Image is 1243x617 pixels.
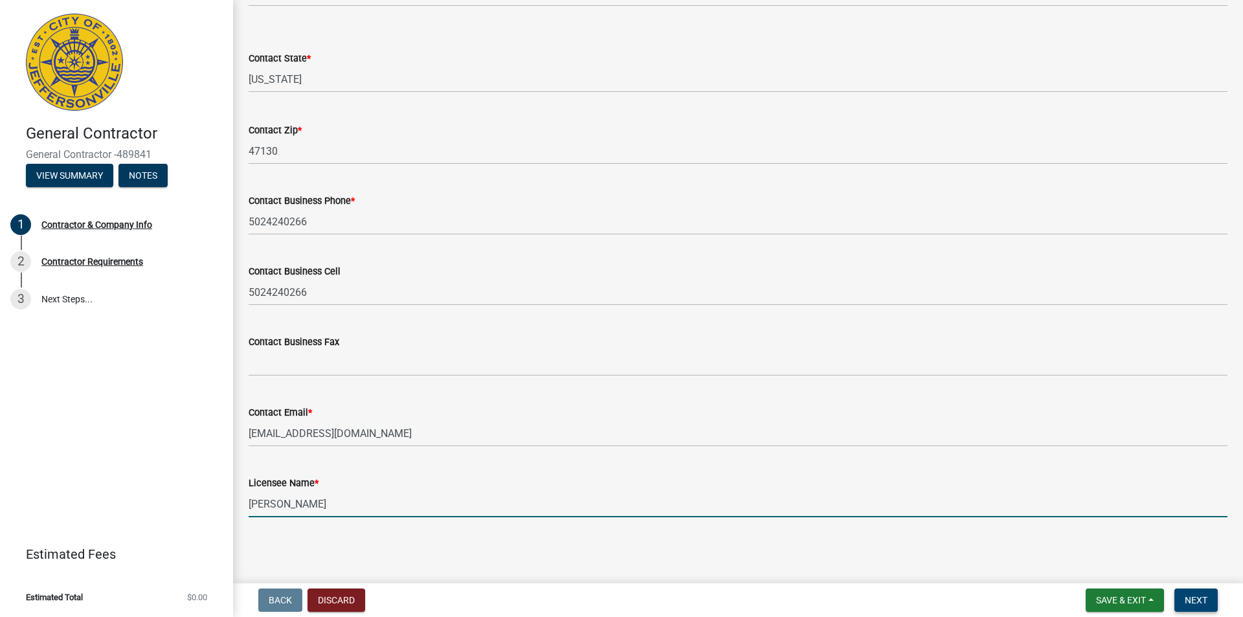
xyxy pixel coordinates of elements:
span: Estimated Total [26,593,83,601]
label: Contact Business Phone [249,197,355,206]
span: General Contractor -489841 [26,148,207,161]
label: Licensee Name [249,479,319,488]
button: Save & Exit [1086,589,1164,612]
div: Contractor Requirements [41,257,143,266]
button: View Summary [26,164,113,187]
button: Next [1174,589,1218,612]
label: Contact Zip [249,126,302,135]
span: Next [1185,595,1207,605]
label: Contact State [249,54,311,63]
wm-modal-confirm: Summary [26,171,113,181]
div: 2 [10,251,31,272]
label: Contact Email [249,409,312,418]
label: Contact Business Fax [249,338,339,347]
button: Notes [118,164,168,187]
button: Discard [308,589,365,612]
img: City of Jeffersonville, Indiana [26,14,123,111]
a: Estimated Fees [10,541,212,567]
h4: General Contractor [26,124,223,143]
span: $0.00 [187,593,207,601]
wm-modal-confirm: Notes [118,171,168,181]
div: 1 [10,214,31,235]
span: Back [269,595,292,605]
button: Back [258,589,302,612]
span: Save & Exit [1096,595,1146,605]
label: Contact Business Cell [249,267,341,276]
div: 3 [10,289,31,309]
div: Contractor & Company Info [41,220,152,229]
